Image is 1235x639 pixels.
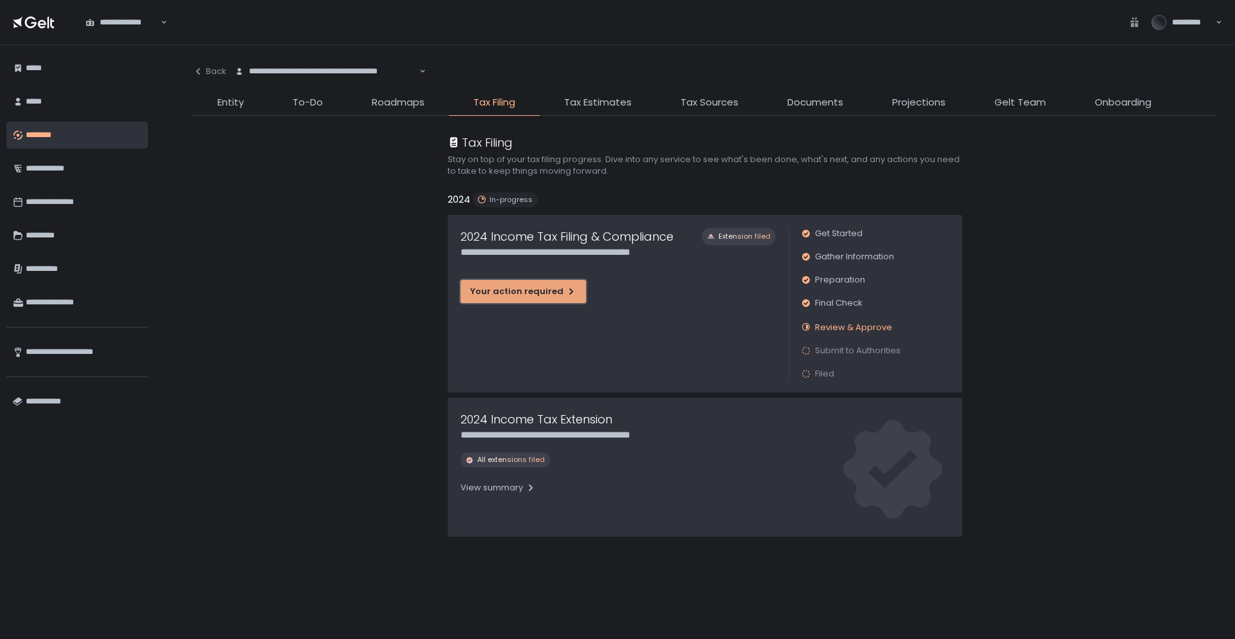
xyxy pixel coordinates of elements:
[815,228,863,239] span: Get Started
[718,232,771,241] span: Extension filed
[448,154,962,177] h2: Stay on top of your tax filing progress. Dive into any service to see what's been done, what's ne...
[564,95,632,110] span: Tax Estimates
[448,192,470,207] h2: 2024
[815,251,894,263] span: Gather Information
[461,482,536,494] div: View summary
[461,477,536,498] button: View summary
[193,58,226,85] button: Back
[461,280,586,303] button: Your action required
[193,66,226,77] div: Back
[489,195,533,205] span: In-progress
[815,345,901,357] span: Submit to Authorities
[372,95,425,110] span: Roadmaps
[815,321,892,333] span: Review & Approve
[787,95,843,110] span: Documents
[470,286,576,297] div: Your action required
[1095,95,1151,110] span: Onboarding
[473,95,515,110] span: Tax Filing
[77,9,167,36] div: Search for option
[226,58,426,85] div: Search for option
[477,455,545,465] span: All extensions filed
[217,95,244,110] span: Entity
[681,95,738,110] span: Tax Sources
[892,95,946,110] span: Projections
[461,411,612,428] h1: 2024 Income Tax Extension
[448,134,513,151] div: Tax Filing
[293,95,323,110] span: To-Do
[815,368,834,380] span: Filed
[461,228,673,245] h1: 2024 Income Tax Filing & Compliance
[994,95,1046,110] span: Gelt Team
[815,274,865,286] span: Preparation
[815,297,863,309] span: Final Check
[417,65,418,78] input: Search for option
